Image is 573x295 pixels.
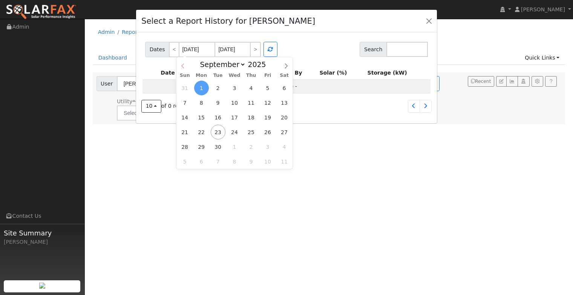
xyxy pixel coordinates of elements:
span: September 27, 2025 [277,125,291,139]
span: October 6, 2025 [194,154,209,169]
div: Date Time (PDT) [161,69,251,77]
span: September 17, 2025 [227,110,242,125]
span: September 18, 2025 [244,110,259,125]
span: October 1, 2025 [227,139,242,154]
span: September 9, 2025 [211,95,225,110]
span: September 30, 2025 [211,139,225,154]
span: September 14, 2025 [178,110,192,125]
span: October 8, 2025 [227,154,242,169]
span: August 31, 2025 [178,81,192,95]
span: October 10, 2025 [260,154,275,169]
span: October 5, 2025 [178,154,192,169]
span: September 12, 2025 [260,95,275,110]
span: September 29, 2025 [194,139,209,154]
span: September 6, 2025 [277,81,291,95]
span: September 8, 2025 [194,95,209,110]
span: September 3, 2025 [227,81,242,95]
span: Wed [226,73,243,78]
span: Sat [276,73,293,78]
span: Search [360,42,386,57]
div: of 0 rows [141,100,185,113]
span: October 4, 2025 [277,139,291,154]
span: Thu [243,73,259,78]
td: - None - [142,79,431,93]
span: October 3, 2025 [260,139,275,154]
button: 10 [141,100,161,113]
div: Ran By [281,69,314,77]
a: < [169,42,179,57]
span: September 5, 2025 [260,81,275,95]
span: September 11, 2025 [244,95,259,110]
span: September 13, 2025 [277,95,291,110]
h4: Select a Report History for [PERSON_NAME] [141,15,315,27]
span: 10 [146,103,153,109]
span: October 2, 2025 [244,139,259,154]
span: Fri [259,73,276,78]
span: September 4, 2025 [244,81,259,95]
span: September 15, 2025 [194,110,209,125]
input: Year [246,60,273,69]
span: September 22, 2025 [194,125,209,139]
span: October 11, 2025 [277,154,291,169]
span: October 7, 2025 [211,154,225,169]
span: September 28, 2025 [178,139,192,154]
span: September 21, 2025 [178,125,192,139]
span: September 23, 2025 [211,125,225,139]
span: September 1, 2025 [194,81,209,95]
span: October 9, 2025 [244,154,259,169]
span: Mon [193,73,210,78]
span: September 10, 2025 [227,95,242,110]
a: > [250,42,260,57]
span: September 25, 2025 [244,125,259,139]
span: September 26, 2025 [260,125,275,139]
span: Tue [210,73,226,78]
span: September 2, 2025 [211,81,225,95]
select: Month [196,60,246,69]
span: September 16, 2025 [211,110,225,125]
span: September 19, 2025 [260,110,275,125]
span: Sun [176,73,193,78]
span: September 20, 2025 [277,110,291,125]
span: September 7, 2025 [178,95,192,110]
span: September 24, 2025 [227,125,242,139]
div: Storage (kW) [368,69,428,77]
span: Dates [145,42,169,57]
div: Solar (%) [319,69,362,77]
